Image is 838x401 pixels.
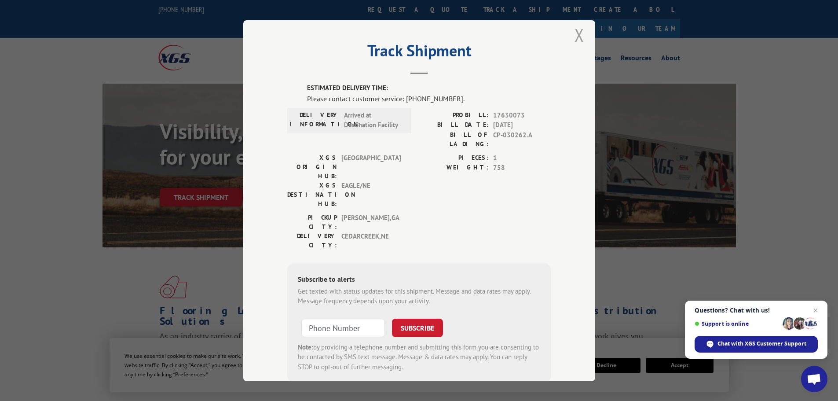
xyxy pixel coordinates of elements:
span: Questions? Chat with us! [695,307,818,314]
label: XGS ORIGIN HUB: [287,153,337,180]
span: [GEOGRAPHIC_DATA] [341,153,401,180]
label: PROBILL: [419,110,489,120]
label: WEIGHT: [419,163,489,173]
button: SUBSCRIBE [392,318,443,337]
label: ESTIMATED DELIVERY TIME: [307,83,551,93]
label: BILL DATE: [419,120,489,130]
label: BILL OF LADING: [419,130,489,148]
span: 758 [493,163,551,173]
span: Chat with XGS Customer Support [717,340,806,348]
div: Please contact customer service: [PHONE_NUMBER]. [307,93,551,103]
div: Open chat [801,366,827,392]
span: Support is online [695,320,779,327]
label: PICKUP CITY: [287,213,337,231]
div: Get texted with status updates for this shipment. Message and data rates may apply. Message frequ... [298,286,541,306]
label: XGS DESTINATION HUB: [287,180,337,208]
span: [PERSON_NAME] , GA [341,213,401,231]
div: Subscribe to alerts [298,273,541,286]
div: by providing a telephone number and submitting this form you are consenting to be contacted by SM... [298,342,541,372]
strong: Note: [298,342,313,351]
span: Close chat [810,305,821,316]
span: CP-030262.A [493,130,551,148]
button: Close modal [575,23,584,47]
label: DELIVERY INFORMATION: [290,110,340,130]
h2: Track Shipment [287,44,551,61]
input: Phone Number [301,318,385,337]
span: CEDARCREEK , NE [341,231,401,250]
span: EAGLE/NE [341,180,401,208]
div: Chat with XGS Customer Support [695,336,818,353]
label: PIECES: [419,153,489,163]
label: DELIVERY CITY: [287,231,337,250]
span: 17630073 [493,110,551,120]
span: Arrived at Destination Facility [344,110,403,130]
span: 1 [493,153,551,163]
span: [DATE] [493,120,551,130]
